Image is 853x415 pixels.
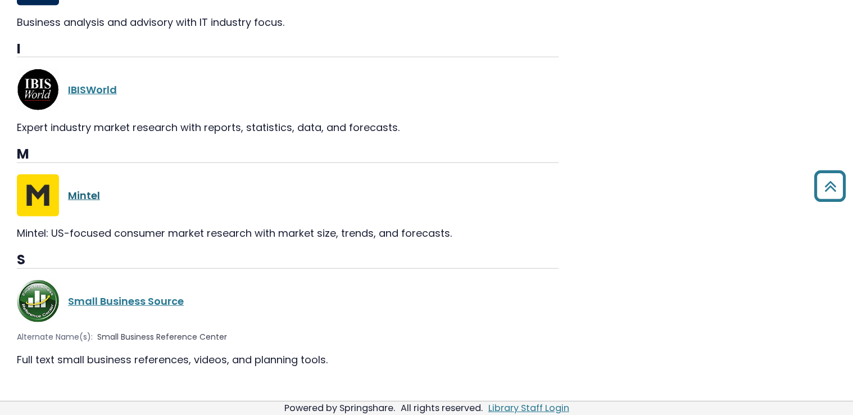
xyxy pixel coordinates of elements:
[810,175,850,196] a: Back to Top
[283,402,397,414] div: Powered by Springshare.
[97,331,227,343] span: Small Business Reference Center
[68,83,117,97] a: IBISWorld
[17,15,559,30] div: Business analysis and advisory with IT industry focus.
[17,41,559,58] h3: I
[68,188,100,202] a: Mintel
[17,225,559,241] div: Mintel: US-focused consumer market research with market size, trends, and forecasts.
[17,120,559,135] div: Expert industry market research with reports, statistics, data, and forecasts.
[17,252,559,269] h3: S
[17,331,93,343] span: Alternate Name(s):
[17,352,559,367] div: Full text small business references, videos, and planning tools.
[488,402,569,414] a: Library Staff Login
[17,146,559,163] h3: M
[399,402,484,414] div: All rights reserved.
[68,294,184,308] a: Small Business Source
